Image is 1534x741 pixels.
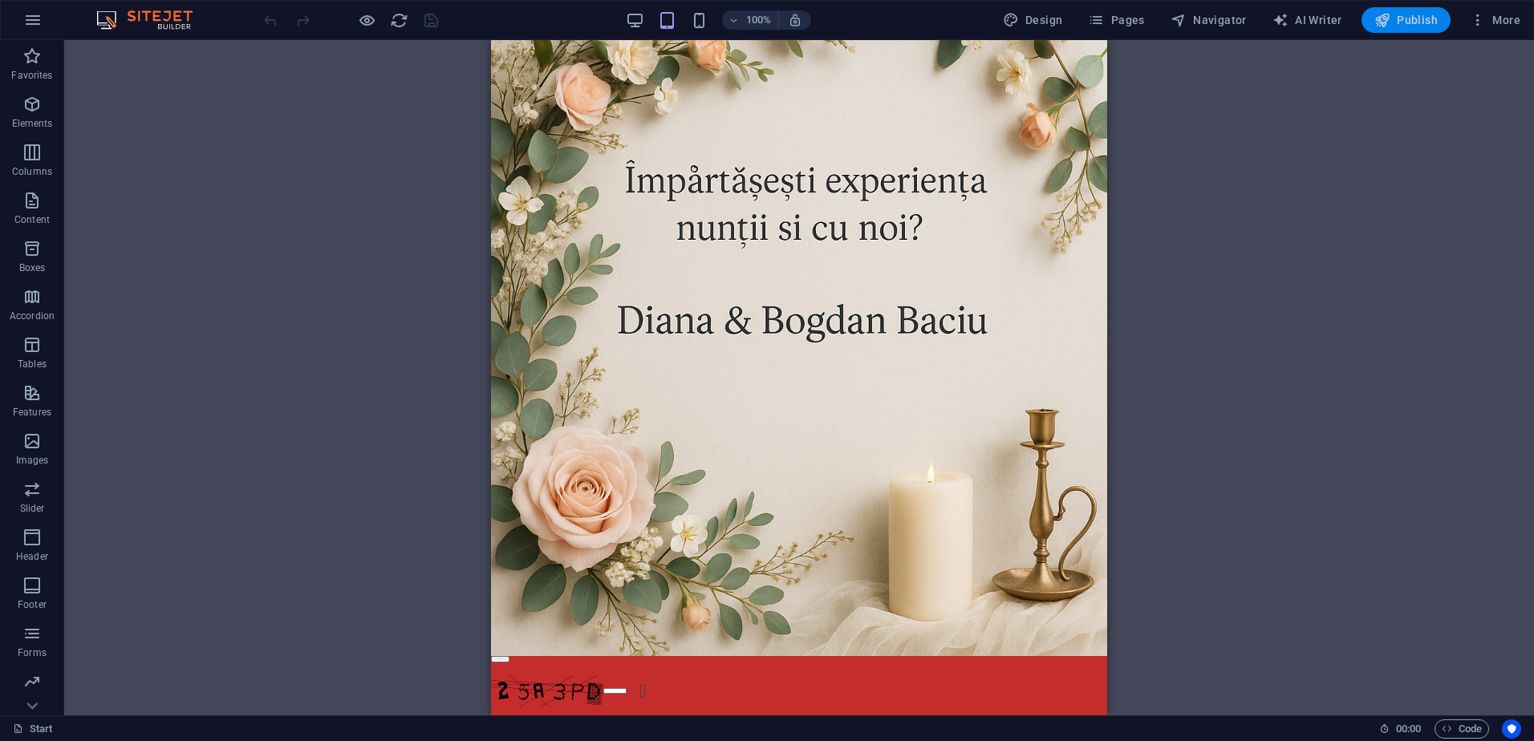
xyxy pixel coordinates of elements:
span: Publish [1374,12,1438,28]
p: Boxes [19,261,46,274]
h6: Session time [1379,719,1422,739]
span: Code [1442,719,1482,739]
button: Publish [1362,7,1451,33]
h6: 100% [746,10,772,30]
button: More [1463,7,1527,33]
div: Design (Ctrl+Alt+Y) [996,7,1069,33]
p: Footer [18,598,47,611]
span: More [1470,12,1520,28]
span: Navigator [1171,12,1247,28]
i: Reload page [390,11,408,30]
button: Usercentrics [1502,719,1521,739]
button: AI Writer [1266,7,1349,33]
button: Design [996,7,1069,33]
span: AI Writer [1272,12,1342,28]
span: Pages [1088,12,1144,28]
p: Columns [12,165,52,178]
p: Content [14,213,50,226]
button: 100% [722,10,779,30]
a: Click to cancel selection. Double-click to open Pages [13,719,53,739]
button: Navigator [1164,7,1253,33]
span: : [1407,723,1410,735]
p: Images [16,454,49,467]
button: Pages [1082,7,1150,33]
p: Header [16,550,48,563]
i: On resize automatically adjust zoom level to fit chosen device. [788,13,802,27]
p: Slider [20,502,45,515]
span: Design [1003,12,1063,28]
p: Elements [12,117,53,130]
p: Marketing [10,694,54,707]
p: Features [13,406,51,419]
p: Accordion [10,310,55,322]
span: 00 00 [1396,719,1421,739]
p: Tables [18,358,47,370]
img: Editor Logo [92,10,213,30]
button: Code [1435,719,1489,739]
p: Forms [18,646,47,659]
button: reload [389,10,408,30]
p: Favorites [11,69,52,82]
button: Click here to leave preview mode and continue editing [357,10,376,30]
